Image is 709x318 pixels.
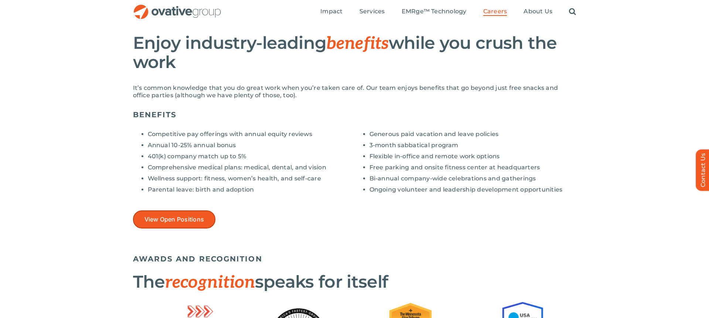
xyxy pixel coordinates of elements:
[524,8,552,16] a: About Us
[369,131,576,138] li: Generous paid vacation and leave policies
[402,8,467,15] span: EMRge™ Technology
[133,254,576,263] h5: AWARDS AND RECOGNITION
[148,142,355,149] li: Annual 10-25% annual bonus
[133,34,576,71] h2: Enjoy industry-leading while you crush the work
[483,8,507,15] span: Careers
[369,153,576,160] li: Flexible in-office and remote work options
[133,84,576,99] p: It’s common knowledge that you do great work when you’re taken care of. Our team enjoys benefits ...
[144,216,204,223] span: View Open Positions
[148,186,355,193] li: Parental leave: birth and adoption
[148,131,355,138] li: Competitive pay offerings with annual equity reviews
[369,142,576,149] li: 3-month sabbatical program
[483,8,507,16] a: Careers
[359,8,385,16] a: Services
[402,8,467,16] a: EMRge™ Technology
[369,186,576,193] li: Ongoing volunteer and leadership development opportunities
[133,110,576,119] h5: BENEFITS
[569,8,576,16] a: Search
[326,33,388,54] span: benefits
[133,4,222,11] a: OG_Full_horizontal_RGB
[359,8,385,15] span: Services
[133,273,576,292] h2: The speaks for itself
[369,175,576,182] li: Bi-annual company-wide celebrations and gatherings
[165,272,255,293] span: recognition
[148,175,355,182] li: Wellness support: fitness, women’s health, and self-care
[148,164,355,171] li: Comprehensive medical plans: medical, dental, and vision
[133,210,216,229] a: View Open Positions
[369,164,576,171] li: Free parking and onsite fitness center at headquarters
[320,8,342,15] span: Impact
[320,8,342,16] a: Impact
[148,153,355,160] li: 401(k) company match up to 5%
[524,8,552,15] span: About Us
